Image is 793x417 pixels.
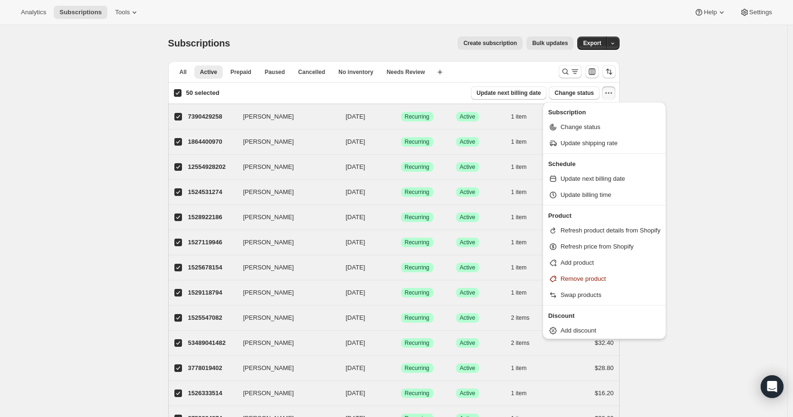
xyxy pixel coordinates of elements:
[595,364,614,371] span: $28.80
[115,9,130,16] span: Tools
[186,88,219,98] p: 50 selected
[188,389,236,398] p: 1526333514
[243,187,294,197] span: [PERSON_NAME]
[511,163,527,171] span: 1 item
[238,285,333,300] button: [PERSON_NAME]
[511,264,527,271] span: 1 item
[688,6,732,19] button: Help
[243,389,294,398] span: [PERSON_NAME]
[243,363,294,373] span: [PERSON_NAME]
[460,339,476,347] span: Active
[602,65,616,78] button: Sort the results
[749,9,772,16] span: Settings
[511,135,537,148] button: 1 item
[511,336,540,350] button: 2 items
[243,288,294,297] span: [PERSON_NAME]
[561,275,606,282] span: Remove product
[243,313,294,323] span: [PERSON_NAME]
[511,185,537,199] button: 1 item
[188,213,236,222] p: 1528922186
[511,113,527,120] span: 1 item
[188,238,236,247] p: 1527119946
[511,138,527,146] span: 1 item
[559,65,582,78] button: Search and filter results
[460,264,476,271] span: Active
[346,188,365,195] span: [DATE]
[511,364,527,372] span: 1 item
[549,86,600,100] button: Change status
[561,123,601,130] span: Change status
[238,210,333,225] button: [PERSON_NAME]
[761,375,783,398] div: Open Intercom Messenger
[188,263,236,272] p: 1525678154
[405,163,430,171] span: Recurring
[460,163,476,171] span: Active
[238,159,333,175] button: [PERSON_NAME]
[511,286,537,299] button: 1 item
[265,68,285,76] span: Paused
[460,314,476,322] span: Active
[180,68,187,76] span: All
[188,162,236,172] p: 12554928202
[561,243,634,250] span: Refresh price from Shopify
[471,86,546,100] button: Update next billing date
[346,138,365,145] span: [DATE]
[238,134,333,149] button: [PERSON_NAME]
[405,239,430,246] span: Recurring
[585,65,599,78] button: Customize table column order and visibility
[238,185,333,200] button: [PERSON_NAME]
[188,361,614,375] div: 3778019402[PERSON_NAME][DATE]SuccessRecurringSuccessActive1 item$28.80
[460,239,476,246] span: Active
[188,211,614,224] div: 1528922186[PERSON_NAME][DATE]SuccessRecurringSuccessActive1 item$32.40
[405,364,430,372] span: Recurring
[405,389,430,397] span: Recurring
[511,314,530,322] span: 2 items
[548,108,660,117] p: Subscription
[405,138,430,146] span: Recurring
[346,213,365,221] span: [DATE]
[561,291,602,298] span: Swap products
[463,39,517,47] span: Create subscription
[238,260,333,275] button: [PERSON_NAME]
[511,339,530,347] span: 2 items
[458,37,523,50] button: Create subscription
[243,112,294,121] span: [PERSON_NAME]
[238,310,333,325] button: [PERSON_NAME]
[238,109,333,124] button: [PERSON_NAME]
[346,314,365,321] span: [DATE]
[188,187,236,197] p: 1524531274
[338,68,373,76] span: No inventory
[238,361,333,376] button: [PERSON_NAME]
[346,113,365,120] span: [DATE]
[561,175,625,182] span: Update next billing date
[188,311,614,324] div: 1525547082[PERSON_NAME][DATE]SuccessRecurringSuccessActive2 items$32.40
[346,339,365,346] span: [DATE]
[200,68,217,76] span: Active
[561,139,618,147] span: Update shipping rate
[511,289,527,297] span: 1 item
[561,191,611,198] span: Update billing time
[59,9,102,16] span: Subscriptions
[188,137,236,147] p: 1864400970
[511,211,537,224] button: 1 item
[577,37,607,50] button: Export
[238,335,333,351] button: [PERSON_NAME]
[704,9,717,16] span: Help
[405,264,430,271] span: Recurring
[346,389,365,397] span: [DATE]
[460,188,476,196] span: Active
[460,138,476,146] span: Active
[460,364,476,372] span: Active
[561,327,596,334] span: Add discount
[188,185,614,199] div: 1524531274[PERSON_NAME][DATE]SuccessRecurringSuccessActive1 item$16.20
[238,386,333,401] button: [PERSON_NAME]
[243,213,294,222] span: [PERSON_NAME]
[561,259,594,266] span: Add product
[188,110,614,123] div: 7390429258[PERSON_NAME][DATE]SuccessRecurringSuccessActive1 item$16.20
[511,236,537,249] button: 1 item
[243,263,294,272] span: [PERSON_NAME]
[548,159,660,169] p: Schedule
[230,68,251,76] span: Prepaid
[188,336,614,350] div: 53489041482[PERSON_NAME][DATE]SuccessRecurringSuccessActive2 items$32.40
[477,89,541,97] span: Update next billing date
